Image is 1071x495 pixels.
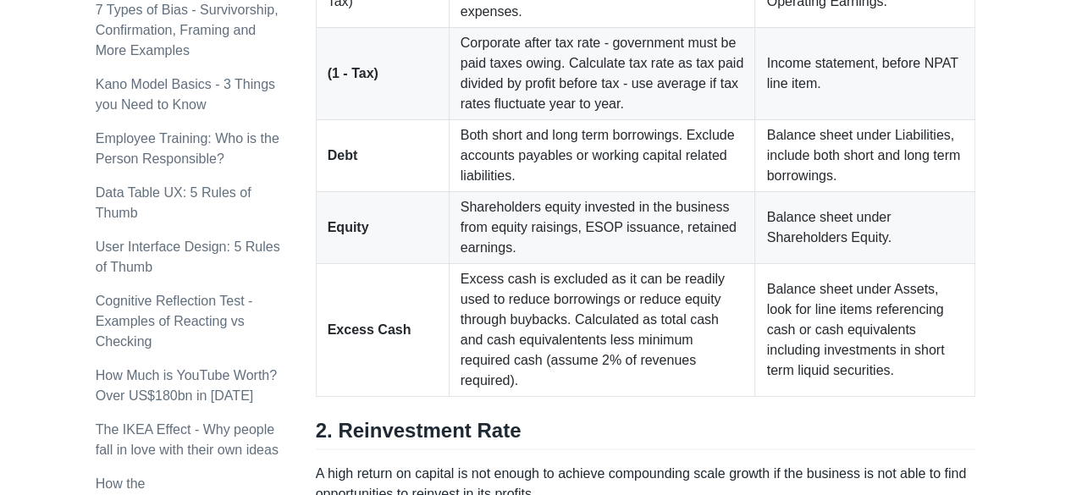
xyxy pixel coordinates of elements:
[328,322,411,337] strong: Excess Cash
[96,3,279,58] a: 7 Types of Bias - Survivorship, Confirmation, Framing and More Examples
[449,192,755,264] td: Shareholders equity invested in the business from equity raisings, ESOP issuance, retained earnings.
[449,264,755,397] td: Excess cash is excluded as it can be readily used to reduce borrowings or reduce equity through b...
[449,120,755,192] td: Both short and long term borrowings. Exclude accounts payables or working capital related liabili...
[96,131,279,166] a: Employee Training: Who is the Person Responsible?
[328,220,369,234] strong: Equity
[96,422,279,457] a: The IKEA Effect - Why people fall in love with their own ideas
[328,66,378,80] strong: (1 - Tax)
[96,368,277,403] a: How Much is YouTube Worth? Over US$180bn in [DATE]
[755,264,975,397] td: Balance sheet under Assets, look for line items referencing cash or cash equivalents including in...
[755,192,975,264] td: Balance sheet under Shareholders Equity.
[449,28,755,120] td: Corporate after tax rate - government must be paid taxes owing. Calculate tax rate as tax paid di...
[96,185,251,220] a: Data Table UX: 5 Rules of Thumb
[328,148,358,162] strong: Debt
[755,28,975,120] td: Income statement, before NPAT line item.
[316,417,976,449] h2: 2. Reinvestment Rate
[96,77,275,112] a: Kano Model Basics - 3 Things you Need to Know
[755,120,975,192] td: Balance sheet under Liabilities, include both short and long term borrowings.
[96,294,253,349] a: Cognitive Reflection Test - Examples of Reacting vs Checking
[96,239,280,274] a: User Interface Design: 5 Rules of Thumb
